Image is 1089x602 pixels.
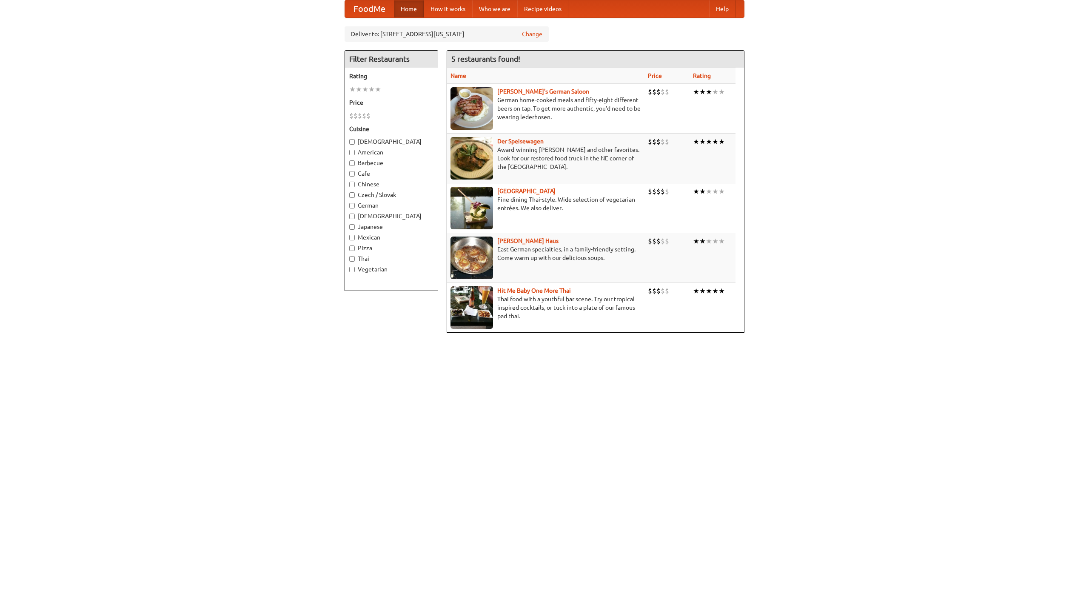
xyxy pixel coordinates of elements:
li: $ [648,286,652,296]
h5: Price [349,98,433,107]
a: Rating [693,72,711,79]
img: babythai.jpg [450,286,493,329]
li: ★ [706,187,712,196]
li: ★ [693,187,699,196]
input: Czech / Slovak [349,192,355,198]
li: $ [648,137,652,146]
li: ★ [368,85,375,94]
a: Recipe videos [517,0,568,17]
input: Pizza [349,245,355,251]
li: $ [661,137,665,146]
li: ★ [712,187,718,196]
img: satay.jpg [450,187,493,229]
h4: Filter Restaurants [345,51,438,68]
input: [DEMOGRAPHIC_DATA] [349,214,355,219]
label: Chinese [349,180,433,188]
label: Vegetarian [349,265,433,274]
li: $ [665,187,669,196]
li: $ [648,237,652,246]
li: ★ [362,85,368,94]
li: ★ [718,87,725,97]
li: ★ [718,187,725,196]
b: [PERSON_NAME]'s German Saloon [497,88,589,95]
input: American [349,150,355,155]
li: $ [353,111,358,120]
li: ★ [699,87,706,97]
ng-pluralize: 5 restaurants found! [451,55,520,63]
li: ★ [693,237,699,246]
li: $ [652,137,656,146]
li: $ [652,187,656,196]
li: $ [665,137,669,146]
li: $ [652,87,656,97]
li: ★ [706,237,712,246]
li: ★ [706,137,712,146]
li: ★ [706,87,712,97]
li: ★ [693,286,699,296]
li: ★ [699,237,706,246]
li: $ [665,237,669,246]
li: ★ [693,87,699,97]
input: Vegetarian [349,267,355,272]
li: $ [661,237,665,246]
a: Der Speisewagen [497,138,544,145]
li: ★ [699,137,706,146]
label: [DEMOGRAPHIC_DATA] [349,212,433,220]
a: [GEOGRAPHIC_DATA] [497,188,556,194]
li: $ [358,111,362,120]
li: ★ [349,85,356,94]
li: $ [652,286,656,296]
a: Change [522,30,542,38]
a: Hit Me Baby One More Thai [497,287,571,294]
p: Thai food with a youthful bar scene. Try our tropical inspired cocktails, or tuck into a plate of... [450,295,641,320]
img: speisewagen.jpg [450,137,493,180]
label: Japanese [349,223,433,231]
li: $ [648,87,652,97]
li: ★ [718,237,725,246]
b: [PERSON_NAME] Haus [497,237,559,244]
li: $ [665,87,669,97]
li: $ [656,286,661,296]
input: Chinese [349,182,355,187]
input: Cafe [349,171,355,177]
input: Thai [349,256,355,262]
li: ★ [699,286,706,296]
li: ★ [712,286,718,296]
a: Help [709,0,736,17]
input: German [349,203,355,208]
li: $ [366,111,371,120]
li: $ [349,111,353,120]
label: Thai [349,254,433,263]
input: Mexican [349,235,355,240]
li: ★ [693,137,699,146]
li: $ [656,237,661,246]
a: Price [648,72,662,79]
label: Mexican [349,233,433,242]
label: Czech / Slovak [349,191,433,199]
p: Fine dining Thai-style. Wide selection of vegetarian entrées. We also deliver. [450,195,641,212]
li: $ [648,187,652,196]
p: German home-cooked meals and fifty-eight different beers on tap. To get more authentic, you'd nee... [450,96,641,121]
label: Cafe [349,169,433,178]
a: Who we are [472,0,517,17]
li: $ [656,187,661,196]
li: $ [656,87,661,97]
label: German [349,201,433,210]
li: ★ [712,237,718,246]
input: Japanese [349,224,355,230]
img: kohlhaus.jpg [450,237,493,279]
li: ★ [718,137,725,146]
input: Barbecue [349,160,355,166]
li: $ [665,286,669,296]
li: ★ [712,137,718,146]
li: ★ [375,85,381,94]
h5: Cuisine [349,125,433,133]
li: $ [362,111,366,120]
p: East German specialties, in a family-friendly setting. Come warm up with our delicious soups. [450,245,641,262]
li: $ [661,87,665,97]
label: American [349,148,433,157]
a: Name [450,72,466,79]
